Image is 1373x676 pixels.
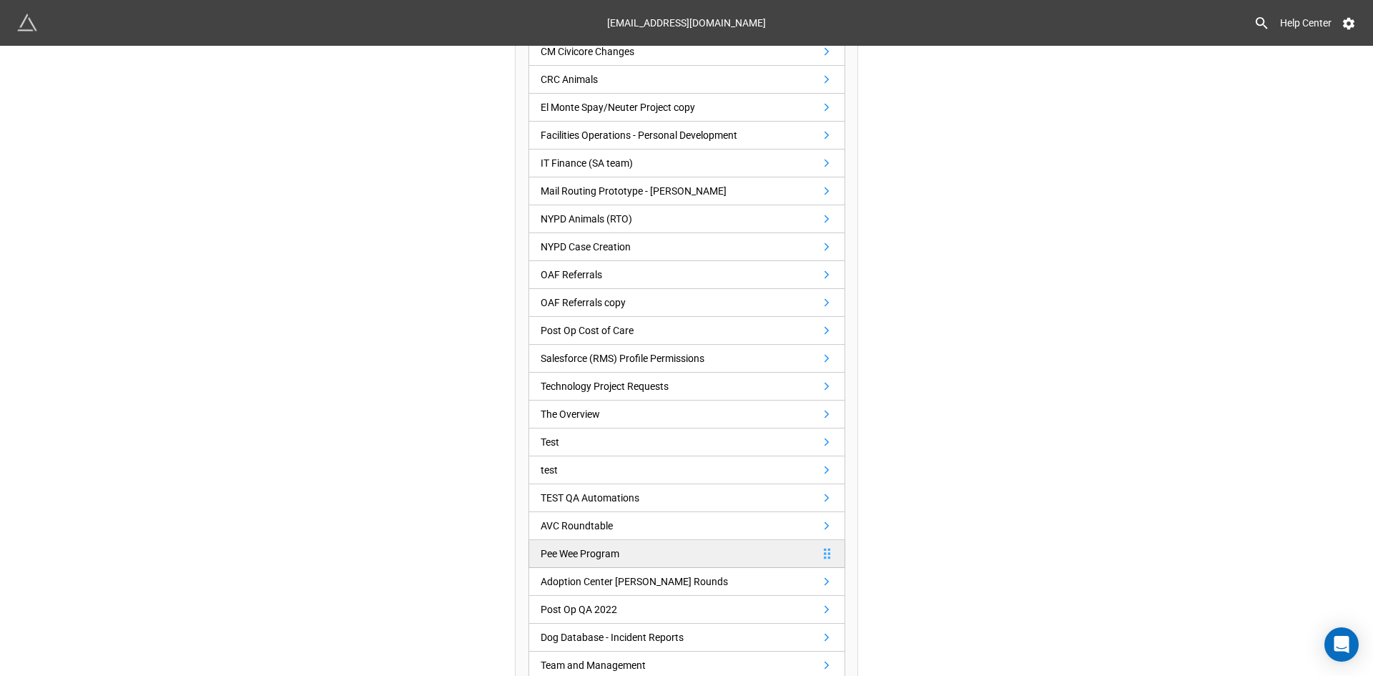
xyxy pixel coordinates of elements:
[541,518,613,534] div: AVC Roundtable
[541,99,695,115] div: El Monte Spay/Neuter Project copy
[528,177,845,205] a: Mail Routing Prototype - [PERSON_NAME]
[541,323,634,338] div: Post Op Cost of Care
[541,546,619,562] div: Pee Wee Program
[541,630,684,645] div: Dog Database - Incident Reports
[541,155,633,171] div: IT Finance (SA team)
[528,596,845,624] a: Post Op QA 2022
[528,401,845,428] a: The Overview
[541,490,639,506] div: TEST QA Automations
[541,462,558,478] div: test
[528,345,845,373] a: Salesforce (RMS) Profile Permissions
[528,66,845,94] a: CRC Animals
[528,150,845,177] a: IT Finance (SA team)
[528,261,845,289] a: OAF Referrals
[528,373,845,401] a: Technology Project Requests
[528,624,845,652] a: Dog Database - Incident Reports
[541,267,602,283] div: OAF Referrals
[541,602,617,617] div: Post Op QA 2022
[541,351,704,366] div: Salesforce (RMS) Profile Permissions
[528,512,845,540] a: AVC Roundtable
[541,183,727,199] div: Mail Routing Prototype - [PERSON_NAME]
[528,317,845,345] a: Post Op Cost of Care
[607,10,766,36] div: [EMAIL_ADDRESS][DOMAIN_NAME]
[541,378,669,394] div: Technology Project Requests
[1270,10,1342,36] a: Help Center
[1324,627,1359,662] div: Open Intercom Messenger
[528,428,845,456] a: Test
[541,657,646,673] div: Team and Management
[528,205,845,233] a: NYPD Animals (RTO)
[528,456,845,484] a: test
[528,289,845,317] a: OAF Referrals copy
[541,72,598,87] div: CRC Animals
[541,295,626,310] div: OAF Referrals copy
[541,127,737,143] div: Facilities Operations - Personal Development
[528,484,845,512] a: TEST QA Automations
[541,211,632,227] div: NYPD Animals (RTO)
[528,568,845,596] a: Adoption Center [PERSON_NAME] Rounds
[17,13,37,33] img: miniextensions-icon.73ae0678.png
[528,94,845,122] a: El Monte Spay/Neuter Project copy
[528,540,845,568] a: Pee Wee Program
[541,434,559,450] div: Test
[541,239,631,255] div: NYPD Case Creation
[528,38,845,66] a: CM Civicore Changes
[541,44,634,59] div: CM Civicore Changes
[528,122,845,150] a: Facilities Operations - Personal Development
[541,574,728,589] div: Adoption Center [PERSON_NAME] Rounds
[528,233,845,261] a: NYPD Case Creation
[541,406,600,422] div: The Overview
